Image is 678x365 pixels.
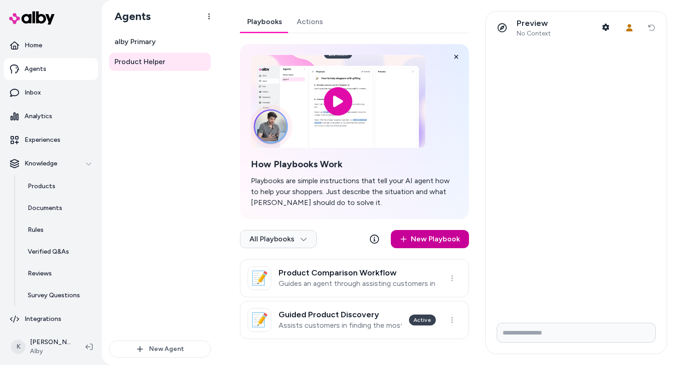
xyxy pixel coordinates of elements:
[517,30,551,38] span: No Context
[25,315,61,324] p: Integrations
[289,11,330,33] a: Actions
[30,338,71,347] p: [PERSON_NAME]
[249,235,307,244] span: All Playbooks
[115,36,156,47] span: alby Primary
[19,175,98,197] a: Products
[25,41,42,50] p: Home
[391,230,469,248] a: New Playbook
[19,219,98,241] a: Rules
[517,18,551,29] p: Preview
[9,11,55,25] img: alby Logo
[409,315,436,325] div: Active
[28,291,80,300] p: Survey Questions
[109,33,211,51] a: alby Primary
[4,58,98,80] a: Agents
[25,65,46,74] p: Agents
[109,53,211,71] a: Product Helper
[251,175,458,208] p: Playbooks are simple instructions that tell your AI agent how to help your shoppers. Just describ...
[240,301,469,339] a: 📝Guided Product DiscoveryAssists customers in finding the most suitable product by narrowing down...
[4,129,98,151] a: Experiences
[4,105,98,127] a: Analytics
[115,56,165,67] span: Product Helper
[4,308,98,330] a: Integrations
[28,204,62,213] p: Documents
[30,347,71,356] span: Alby
[25,112,52,121] p: Analytics
[19,263,98,285] a: Reviews
[25,159,57,168] p: Knowledge
[248,266,271,290] div: 📝
[28,269,52,278] p: Reviews
[497,323,656,343] input: Write your prompt here
[4,153,98,175] button: Knowledge
[28,247,69,256] p: Verified Q&As
[248,308,271,332] div: 📝
[107,10,151,23] h1: Agents
[240,230,317,248] button: All Playbooks
[25,88,41,97] p: Inbox
[279,279,436,288] p: Guides an agent through assisting customers in comparing products based on their preferences and ...
[109,340,211,358] button: New Agent
[19,197,98,219] a: Documents
[279,321,402,330] p: Assists customers in finding the most suitable product by narrowing down options through clarifyi...
[25,135,60,145] p: Experiences
[5,332,78,361] button: K[PERSON_NAME]Alby
[4,35,98,56] a: Home
[279,310,402,319] h3: Guided Product Discovery
[240,259,469,297] a: 📝Product Comparison WorkflowGuides an agent through assisting customers in comparing products bas...
[11,340,25,354] span: K
[4,82,98,104] a: Inbox
[28,182,55,191] p: Products
[251,159,458,170] h2: How Playbooks Work
[28,225,44,235] p: Rules
[19,241,98,263] a: Verified Q&As
[240,11,289,33] a: Playbooks
[19,285,98,306] a: Survey Questions
[279,268,436,277] h3: Product Comparison Workflow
